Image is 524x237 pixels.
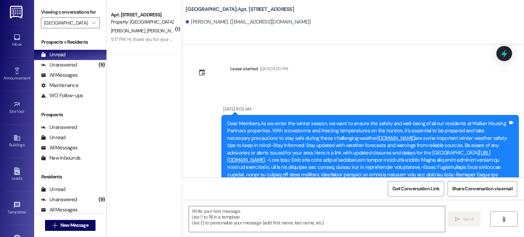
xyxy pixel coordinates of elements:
[147,28,181,34] span: [PERSON_NAME]
[448,211,481,227] button: Send
[221,105,251,113] div: [DATE] 11:03 AM
[41,61,77,69] div: Unanswered
[41,72,77,79] div: All Messages
[41,154,81,162] div: New Inbounds
[52,223,57,228] i: 
[111,18,174,26] div: Property: [GEOGRAPHIC_DATA]
[448,181,517,196] button: Share Conversation via email
[186,6,294,13] b: [GEOGRAPHIC_DATA]: Apt. [STREET_ADDRESS]
[377,135,415,142] a: [DOMAIN_NAME]
[41,134,65,141] div: Unread
[41,92,83,99] div: WO Follow-ups
[463,216,474,223] span: Send
[10,6,24,18] img: ResiDesk Logo
[41,144,77,151] div: All Messages
[3,165,31,184] a: Leads
[452,185,513,192] span: Share Conversation via email
[392,185,439,192] span: Get Conversation Link
[30,75,31,79] span: •
[455,217,460,222] i: 
[111,36,315,42] div: 5:17 PM: Hi, thank you for your message. Our team will get back to you [DATE] during regular offi...
[34,111,106,118] div: Prospects
[41,7,100,17] label: Viewing conversations for
[45,220,96,231] button: New Message
[25,108,26,113] span: •
[3,132,31,150] a: Buildings
[3,199,31,218] a: Templates •
[97,60,106,70] div: (9)
[34,173,106,180] div: Residents
[41,206,77,213] div: All Messages
[97,194,106,205] div: (9)
[3,99,31,117] a: Site Visit •
[111,11,174,18] div: Apt. [STREET_ADDRESS]
[227,149,490,163] a: [URL][DOMAIN_NAME]
[41,82,78,89] div: Maintenance
[92,20,96,26] i: 
[60,222,88,229] span: New Message
[501,217,506,222] i: 
[111,28,147,34] span: [PERSON_NAME]
[41,124,77,131] div: Unanswered
[44,17,89,28] input: All communities
[41,196,77,203] div: Unanswered
[388,181,444,196] button: Get Conversation Link
[34,39,106,46] div: Prospects + Residents
[26,209,27,213] span: •
[41,51,65,58] div: Unread
[186,18,311,26] div: [PERSON_NAME]. ([EMAIL_ADDRESS][DOMAIN_NAME])
[230,65,258,72] div: Lease started
[3,31,31,50] a: Inbox
[41,186,65,193] div: Unread
[258,65,288,72] div: [DATE] 6:00 PM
